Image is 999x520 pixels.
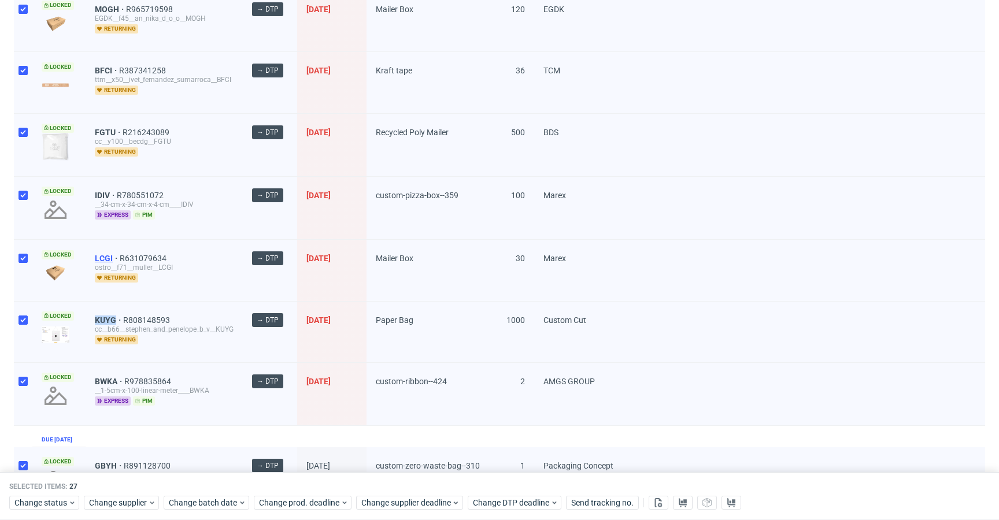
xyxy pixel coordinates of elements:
[95,377,124,386] span: BWKA
[126,5,175,14] a: R965719598
[42,373,74,382] span: Locked
[376,5,413,14] span: Mailer Box
[257,190,279,200] span: → DTP
[511,5,525,14] span: 120
[95,200,234,209] div: __34-cm-x-34-cm-x-4-cm____IDIV
[95,325,234,334] div: cc__b66__stephen_and_penelope_b_v__KUYG
[42,124,74,133] span: Locked
[95,470,234,480] div: __30-x-41cm____GBYH
[95,14,234,23] div: EGDK__f45__an_nika_d_o_o__MOGH
[119,66,168,75] a: R387341258
[376,315,413,325] span: Paper Bag
[42,326,69,343] img: version_two_editor_design.png
[14,497,68,509] span: Change status
[376,128,449,137] span: Recycled Poly Mailer
[124,461,173,470] a: R891128700
[306,191,331,200] span: [DATE]
[257,4,279,14] span: → DTP
[95,128,123,137] span: FGTU
[376,66,412,75] span: Kraft tape
[133,210,155,220] span: pim
[95,335,138,344] span: returning
[516,254,525,263] span: 30
[543,461,613,470] span: Packaging Concept
[95,66,119,75] a: BFCI
[169,497,238,509] span: Change batch date
[306,315,331,325] span: [DATE]
[95,273,138,283] span: returning
[520,461,525,470] span: 1
[376,461,480,470] span: custom-zero-waste-bag--310
[42,62,74,72] span: Locked
[42,16,69,32] img: data
[42,83,69,87] img: version_two_editor_design
[543,254,566,263] span: Marex
[42,133,69,161] img: version_two_editor_design
[257,315,279,325] span: → DTP
[95,263,234,272] div: ostro__f71__muller__LCGI
[571,499,634,507] span: Send tracking no.
[306,461,330,470] span: [DATE]
[95,461,124,470] a: GBYH
[506,315,525,325] span: 1000
[516,66,525,75] span: 36
[95,5,126,14] a: MOGH
[95,210,131,220] span: express
[95,254,120,263] a: LCGI
[376,191,458,200] span: custom-pizza-box--359
[257,460,279,471] span: → DTP
[120,254,169,263] a: R631079634
[69,483,77,491] span: 27
[257,253,279,263] span: → DTP
[95,315,123,325] span: KUYG
[257,127,279,138] span: → DTP
[543,128,558,137] span: BDS
[520,377,525,386] span: 2
[133,396,155,406] span: pim
[42,265,69,281] img: data
[306,66,331,75] span: [DATE]
[543,5,564,14] span: EGDK
[361,497,452,509] span: Change supplier deadline
[95,86,138,95] span: returning
[95,386,234,395] div: __1-5cm-x-100-linear-meter____BWKA
[95,137,234,146] div: cc__y100__becdg__FGTU
[124,377,173,386] a: R978835864
[511,128,525,137] span: 500
[95,147,138,157] span: returning
[123,128,172,137] a: R216243089
[95,24,138,34] span: returning
[42,187,74,196] span: Locked
[543,191,566,200] span: Marex
[117,191,166,200] a: R780551072
[95,191,117,200] a: IDIV
[543,66,560,75] span: TCM
[566,496,639,510] button: Send tracking no.
[9,482,67,492] span: Selected items:
[42,466,69,494] img: no_design.png
[259,497,341,509] span: Change prod. deadline
[306,5,331,14] span: [DATE]
[95,396,131,406] span: express
[123,315,172,325] a: R808148593
[511,191,525,200] span: 100
[42,457,74,466] span: Locked
[42,196,69,224] img: no_design.png
[306,128,331,137] span: [DATE]
[306,377,331,386] span: [DATE]
[306,254,331,263] span: [DATE]
[42,435,72,444] div: Due [DATE]
[89,497,148,509] span: Change supplier
[257,376,279,387] span: → DTP
[42,311,74,321] span: Locked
